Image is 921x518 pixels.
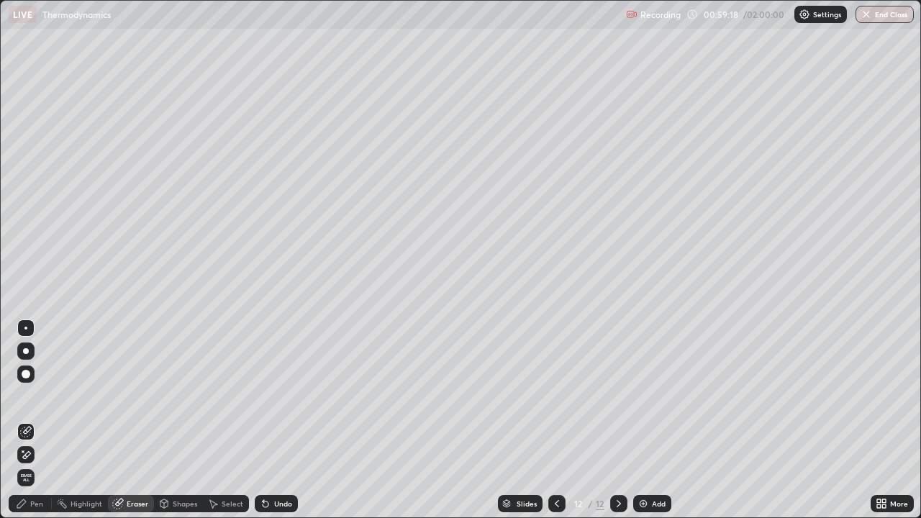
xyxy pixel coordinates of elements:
img: end-class-cross [861,9,872,20]
div: Undo [274,500,292,507]
div: Slides [517,500,537,507]
div: Eraser [127,500,148,507]
p: Settings [813,11,841,18]
div: / [589,499,593,508]
p: LIVE [13,9,32,20]
p: Thermodynamics [42,9,111,20]
div: Highlight [71,500,102,507]
img: recording.375f2c34.svg [626,9,638,20]
div: 12 [571,499,586,508]
span: Erase all [18,473,34,482]
div: More [890,500,908,507]
img: add-slide-button [638,498,649,509]
div: 12 [596,497,604,510]
img: class-settings-icons [799,9,810,20]
div: Shapes [173,500,197,507]
p: Recording [640,9,681,20]
div: Select [222,500,243,507]
div: Add [652,500,666,507]
div: Pen [30,500,43,507]
button: End Class [856,6,914,23]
